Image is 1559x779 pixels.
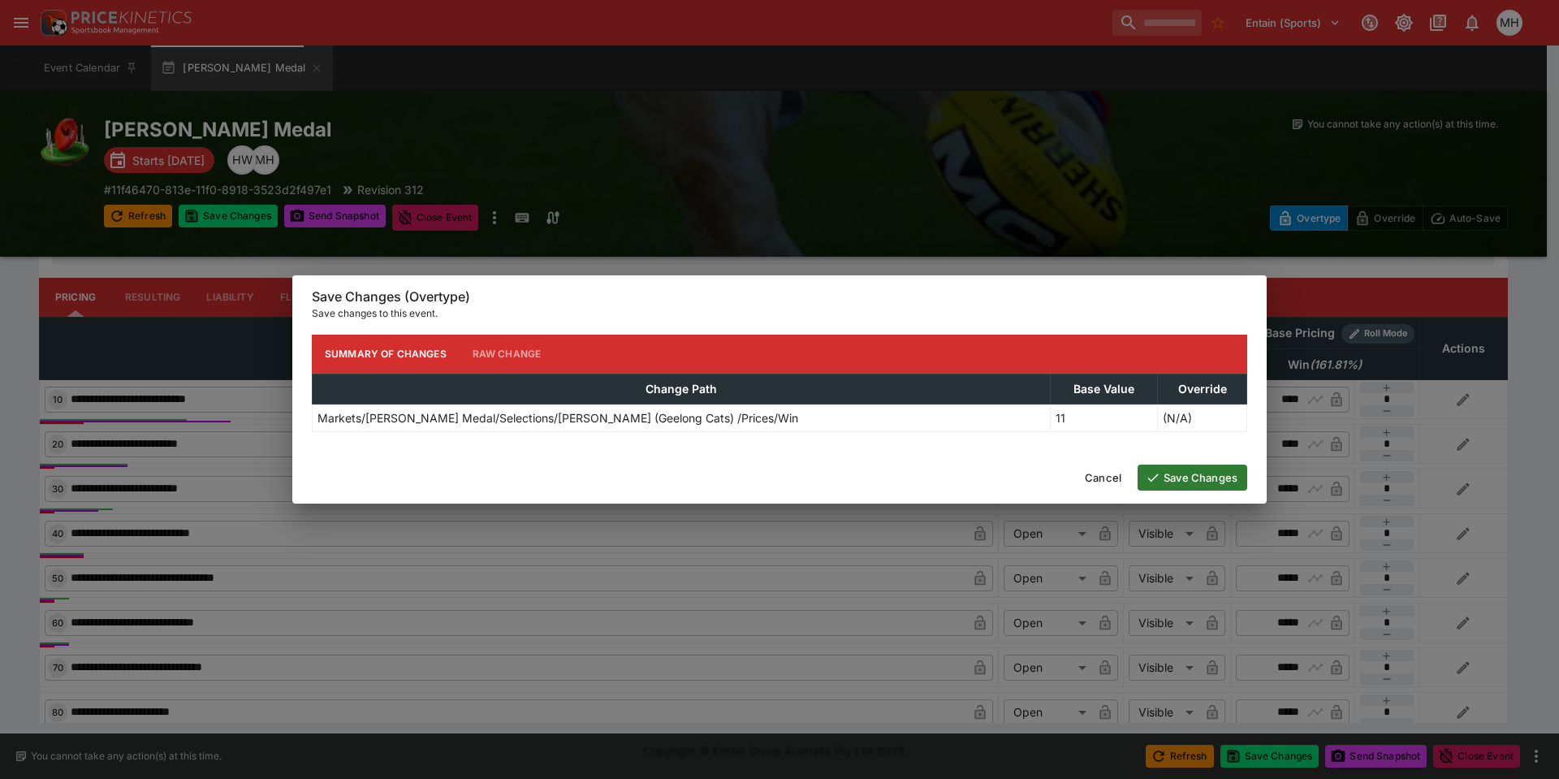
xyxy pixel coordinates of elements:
[312,335,460,374] button: Summary of Changes
[1158,404,1247,431] td: (N/A)
[1051,404,1158,431] td: 11
[1138,465,1247,491] button: Save Changes
[460,335,555,374] button: Raw Change
[312,288,1247,305] h6: Save Changes (Overtype)
[317,409,798,426] p: Markets/[PERSON_NAME] Medal/Selections/[PERSON_NAME] (Geelong Cats) /Prices/Win
[1158,374,1247,404] th: Override
[313,374,1051,404] th: Change Path
[312,305,1247,322] p: Save changes to this event.
[1075,465,1131,491] button: Cancel
[1051,374,1158,404] th: Base Value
